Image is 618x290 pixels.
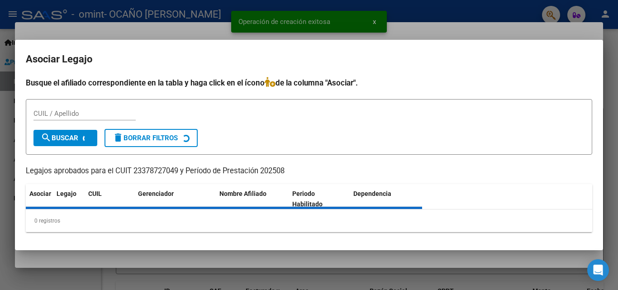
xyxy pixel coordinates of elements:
[57,190,76,197] span: Legajo
[216,184,289,214] datatable-header-cell: Nombre Afiliado
[53,184,85,214] datatable-header-cell: Legajo
[33,130,97,146] button: Buscar
[113,134,178,142] span: Borrar Filtros
[113,132,124,143] mat-icon: delete
[350,184,423,214] datatable-header-cell: Dependencia
[353,190,391,197] span: Dependencia
[289,184,350,214] datatable-header-cell: Periodo Habilitado
[85,184,134,214] datatable-header-cell: CUIL
[26,51,592,68] h2: Asociar Legajo
[41,134,78,142] span: Buscar
[219,190,266,197] span: Nombre Afiliado
[26,184,53,214] datatable-header-cell: Asociar
[26,209,592,232] div: 0 registros
[587,259,609,281] div: Open Intercom Messenger
[292,190,323,208] span: Periodo Habilitado
[29,190,51,197] span: Asociar
[105,129,198,147] button: Borrar Filtros
[26,166,592,177] p: Legajos aprobados para el CUIT 23378727049 y Período de Prestación 202508
[134,184,216,214] datatable-header-cell: Gerenciador
[138,190,174,197] span: Gerenciador
[26,77,592,89] h4: Busque el afiliado correspondiente en la tabla y haga click en el ícono de la columna "Asociar".
[41,132,52,143] mat-icon: search
[88,190,102,197] span: CUIL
